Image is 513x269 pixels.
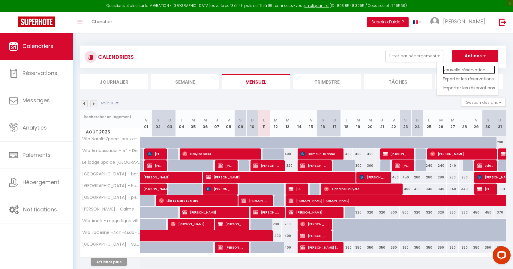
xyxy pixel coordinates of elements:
[310,117,313,123] abbr: V
[81,137,141,141] span: Villa Naroli-7pers-Jacuzzi-Plage
[298,117,301,123] abbr: J
[352,148,364,160] div: 400
[482,242,494,253] div: 350
[341,242,352,253] div: 350
[451,117,454,123] abbr: M
[482,110,494,137] th: 30
[423,184,435,195] div: 340
[411,242,423,253] div: 350
[18,16,55,27] img: Super Booking
[241,195,269,206] span: [PERSON_NAME]
[235,110,246,137] th: 09
[81,219,141,223] span: Villa Anaé - magnifique villa tout confort
[22,151,51,159] span: Paiements
[263,117,265,123] abbr: L
[305,110,317,137] th: 15
[81,242,141,247] span: [GEOGRAPHIC_DATA] - vue a 270°
[416,117,419,123] abbr: D
[22,69,57,77] span: Réservations
[482,207,494,218] div: 450
[381,117,383,123] abbr: J
[164,110,175,137] th: 03
[494,242,506,253] div: 350
[411,207,423,218] div: 320
[423,242,435,253] div: 350
[400,184,411,195] div: 400
[81,148,141,153] span: Villa Ambassador - 5* - De 4 à 20 pers
[447,242,458,253] div: 350
[246,110,258,137] th: 10
[388,207,400,218] div: 500
[282,110,293,137] th: 13
[147,160,163,171] span: [PERSON_NAME]
[352,110,364,137] th: 19
[140,184,152,195] a: [PERSON_NAME]
[376,242,388,253] div: 350
[428,117,430,123] abbr: L
[333,117,336,123] abbr: D
[253,160,280,171] span: [PERSON_NAME]
[367,17,409,27] button: Besoin d'aide ?
[404,117,407,123] abbr: S
[168,117,171,123] abbr: D
[443,18,485,25] span: [PERSON_NAME]
[376,207,388,218] div: 320
[443,83,495,92] a: Importer les réservations
[304,3,329,8] a: en cliquant ici
[223,110,235,137] th: 08
[459,110,470,137] th: 28
[218,242,245,253] span: [PERSON_NAME]
[447,172,458,183] div: 280
[352,160,364,171] div: 300
[388,242,400,253] div: 350
[300,230,328,241] span: [PERSON_NAME]
[400,110,411,137] th: 23
[157,117,159,123] abbr: S
[459,172,470,183] div: 280
[423,160,435,171] div: 240
[222,74,290,89] li: Mensuel
[435,184,447,195] div: 340
[364,110,376,137] th: 20
[22,178,59,186] span: Hébergement
[182,148,256,160] span: Cosyloc Sasu
[206,183,233,195] span: [PERSON_NAME]
[175,110,187,137] th: 04
[423,110,435,137] th: 25
[477,183,493,195] span: [PERSON_NAME]
[470,110,482,137] th: 29
[227,117,230,123] abbr: V
[289,207,339,218] span: [PERSON_NAME]
[364,74,432,89] li: Tâches
[81,230,141,235] span: Villa JoCeline -4ch-4sdb- pisc chauffée-prox plage
[356,117,360,123] abbr: M
[423,207,435,218] div: 320
[461,98,506,107] button: Gestion des prix
[80,128,140,136] span: Août 2025
[459,207,470,218] div: 320
[494,137,506,148] div: 200
[22,124,47,131] span: Analytics
[258,110,270,137] th: 11
[203,117,207,123] abbr: M
[97,50,134,64] h3: CALENDRIERS
[364,242,376,253] div: 350
[352,242,364,253] div: 350
[459,184,470,195] div: 340
[140,172,152,183] a: [PERSON_NAME]
[435,242,447,253] div: 350
[385,50,443,62] button: Filtrer par hébergement
[270,110,282,137] th: 12
[171,218,210,230] span: [PERSON_NAME]
[300,160,328,171] span: [PERSON_NAME]
[400,242,411,253] div: 350
[253,207,280,218] span: [PERSON_NAME]
[143,180,171,192] span: [PERSON_NAME]
[91,258,127,266] button: Afficher plus
[470,242,482,253] div: 350
[395,160,410,171] span: [PERSON_NAME]
[181,117,182,123] abbr: L
[216,117,218,123] abbr: J
[430,148,493,160] span: [PERSON_NAME]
